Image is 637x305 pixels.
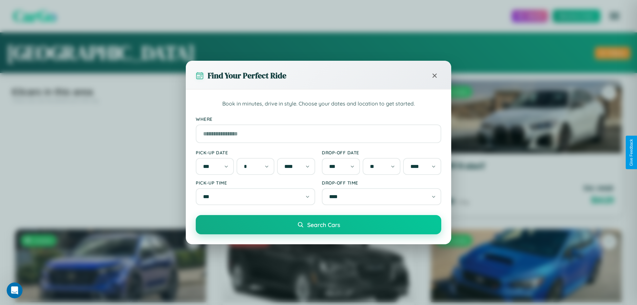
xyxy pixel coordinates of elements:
span: Search Cars [307,221,340,228]
label: Pick-up Time [196,180,315,186]
label: Drop-off Date [322,150,441,155]
p: Book in minutes, drive in style. Choose your dates and location to get started. [196,100,441,108]
label: Drop-off Time [322,180,441,186]
h3: Find Your Perfect Ride [208,70,286,81]
button: Search Cars [196,215,441,234]
label: Where [196,116,441,122]
label: Pick-up Date [196,150,315,155]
